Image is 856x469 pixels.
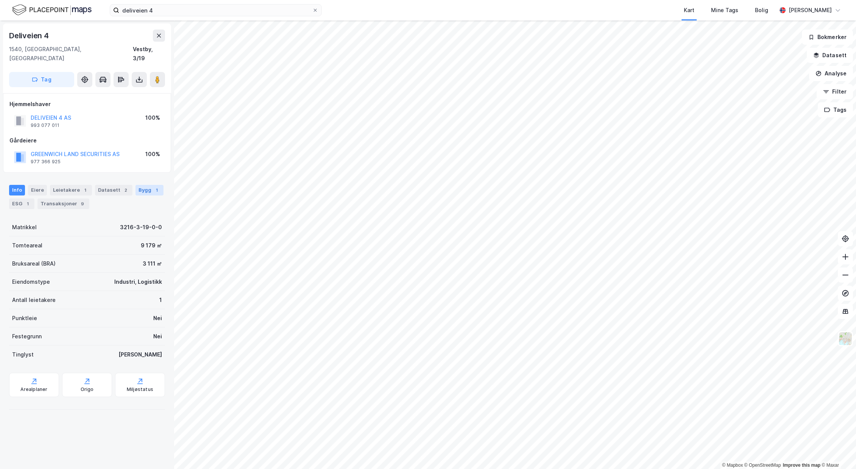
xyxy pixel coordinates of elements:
[133,45,165,63] div: Vestby, 3/19
[9,199,34,209] div: ESG
[20,386,47,392] div: Arealplaner
[9,100,165,109] div: Hjemmelshaver
[9,185,25,195] div: Info
[9,30,50,42] div: Deliveien 4
[9,72,74,87] button: Tag
[12,332,42,341] div: Festegrunn
[722,463,743,468] a: Mapbox
[37,199,89,209] div: Transaksjoner
[744,463,781,468] a: OpenStreetMap
[143,259,162,268] div: 3 111 ㎡
[12,3,92,17] img: logo.f888ab2527a4732fd821a326f86c7f29.svg
[135,185,163,195] div: Bygg
[145,113,160,122] div: 100%
[809,66,853,81] button: Analyse
[12,350,34,359] div: Tinglyst
[9,45,133,63] div: 1540, [GEOGRAPHIC_DATA], [GEOGRAPHIC_DATA]
[31,159,61,165] div: 977 366 925
[711,6,738,15] div: Mine Tags
[755,6,768,15] div: Bolig
[684,6,694,15] div: Kart
[12,277,50,286] div: Eiendomstype
[12,259,56,268] div: Bruksareal (BRA)
[81,386,94,392] div: Origo
[838,331,853,346] img: Z
[114,277,162,286] div: Industri, Logistikk
[12,314,37,323] div: Punktleie
[802,30,853,45] button: Bokmerker
[153,186,160,194] div: 1
[50,185,92,195] div: Leietakere
[818,102,853,117] button: Tags
[28,185,47,195] div: Eiere
[127,386,153,392] div: Miljøstatus
[818,433,856,469] div: Kontrollprogram for chat
[119,5,312,16] input: Søk på adresse, matrikkel, gårdeiere, leietakere eller personer
[153,314,162,323] div: Nei
[12,295,56,305] div: Antall leietakere
[79,200,86,208] div: 9
[12,241,42,250] div: Tomteareal
[95,185,132,195] div: Datasett
[807,48,853,63] button: Datasett
[789,6,832,15] div: [PERSON_NAME]
[817,84,853,99] button: Filter
[122,186,129,194] div: 2
[118,350,162,359] div: [PERSON_NAME]
[120,223,162,232] div: 3216-3-19-0-0
[783,463,820,468] a: Improve this map
[818,433,856,469] iframe: Chat Widget
[12,223,37,232] div: Matrikkel
[153,332,162,341] div: Nei
[141,241,162,250] div: 9 179 ㎡
[159,295,162,305] div: 1
[31,122,59,128] div: 993 077 011
[145,150,160,159] div: 100%
[24,200,31,208] div: 1
[9,136,165,145] div: Gårdeiere
[81,186,89,194] div: 1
